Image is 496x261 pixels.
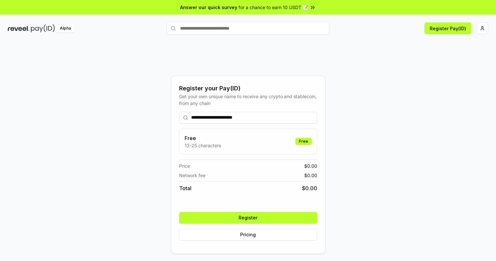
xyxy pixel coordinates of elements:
[185,134,221,142] h3: Free
[179,163,190,169] span: Price
[56,24,74,33] div: Alpha
[180,4,237,11] span: Answer our quick survey
[179,229,317,241] button: Pricing
[8,24,30,33] img: reveel_dark
[424,22,471,34] button: Register Pay(ID)
[179,93,317,107] div: Get your own unique name to receive any crypto and stablecoin, from any chain
[304,163,317,169] span: $ 0.00
[179,184,191,192] span: Total
[302,184,317,192] span: $ 0.00
[239,4,308,11] span: for a chance to earn 10 USDT 📝
[179,212,317,224] button: Register
[185,142,221,149] p: 13-25 characters
[179,84,317,93] div: Register your Pay(ID)
[31,24,55,33] img: pay_id
[304,172,317,179] span: $ 0.00
[179,172,205,179] span: Network fee
[295,138,312,145] div: Free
